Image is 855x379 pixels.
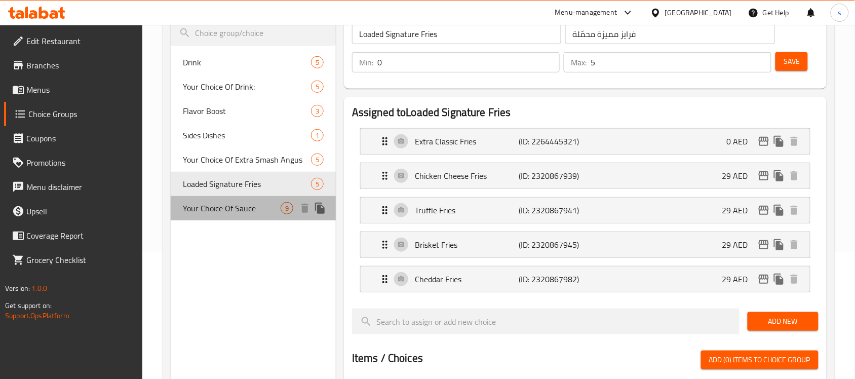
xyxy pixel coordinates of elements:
button: duplicate [771,272,787,287]
a: Support.OpsPlatform [5,309,69,322]
p: (ID: 2320867939) [519,170,588,182]
div: [GEOGRAPHIC_DATA] [665,7,732,18]
p: Cheddar Fries [415,273,519,285]
span: Coupons [26,132,135,144]
button: edit [756,134,771,149]
div: Choices [311,56,324,68]
button: Add New [748,312,819,331]
h2: Assigned to Loaded Signature Fries [352,105,819,120]
a: Branches [4,53,143,78]
p: 29 AED [722,204,756,216]
button: Add (0) items to choice group [701,351,819,369]
div: Expand [361,267,810,292]
button: delete [787,237,802,252]
div: Choices [281,202,293,214]
span: 5 [312,179,323,189]
button: delete [787,168,802,183]
a: Grocery Checklist [4,248,143,272]
button: edit [756,168,771,183]
span: Your Choice Of Drink: [183,81,311,93]
span: Save [784,55,800,68]
span: Add New [756,315,810,328]
a: Menu disclaimer [4,175,143,199]
p: 29 AED [722,239,756,251]
button: duplicate [771,168,787,183]
p: 0 AED [727,135,756,147]
p: Extra Classic Fries [415,135,519,147]
a: Menus [4,78,143,102]
span: Edit Restaurant [26,35,135,47]
div: Choices [311,154,324,166]
span: Version: [5,282,30,295]
span: 5 [312,82,323,92]
span: 5 [312,58,323,67]
span: Add (0) items to choice group [709,354,810,366]
li: Expand [352,262,819,296]
span: Drink [183,56,311,68]
div: Your Choice Of Drink:5 [171,74,336,99]
span: Choice Groups [28,108,135,120]
li: Expand [352,159,819,193]
span: Grocery Checklist [26,254,135,266]
span: Coverage Report [26,230,135,242]
a: Promotions [4,150,143,175]
p: Min: [359,56,373,68]
div: Loaded Signature Fries5 [171,172,336,196]
div: Expand [361,163,810,188]
button: delete [787,134,802,149]
a: Edit Restaurant [4,29,143,53]
div: Choices [311,129,324,141]
li: Expand [352,228,819,262]
li: Expand [352,124,819,159]
span: 3 [312,106,323,116]
span: Loaded Signature Fries [183,178,311,190]
div: Expand [361,232,810,257]
button: edit [756,272,771,287]
input: search [171,20,336,46]
button: delete [297,201,313,216]
div: Flavor Boost3 [171,99,336,123]
a: Coverage Report [4,223,143,248]
span: Your Choice Of Sauce [183,202,281,214]
span: Flavor Boost [183,105,311,117]
p: Truffle Fries [415,204,519,216]
p: Max: [571,56,587,68]
span: Menu disclaimer [26,181,135,193]
div: Sides Dishes1 [171,123,336,147]
button: delete [787,272,802,287]
p: Brisket Fries [415,239,519,251]
a: Upsell [4,199,143,223]
p: (ID: 2320867982) [519,273,588,285]
span: 9 [281,204,293,213]
div: Expand [361,129,810,154]
p: (ID: 2320867941) [519,204,588,216]
div: Expand [361,198,810,223]
div: Menu-management [555,7,617,19]
div: Drink5 [171,50,336,74]
button: Save [775,52,808,71]
h2: Items / Choices [352,351,423,366]
span: Menus [26,84,135,96]
button: duplicate [771,237,787,252]
button: duplicate [313,201,328,216]
button: duplicate [771,134,787,149]
p: Chicken Cheese Fries [415,170,519,182]
p: 29 AED [722,273,756,285]
span: Upsell [26,205,135,217]
button: delete [787,203,802,218]
span: s [838,7,841,18]
div: Your Choice Of Sauce9deleteduplicate [171,196,336,220]
p: (ID: 2264445321) [519,135,588,147]
p: 29 AED [722,170,756,182]
button: edit [756,237,771,252]
span: Branches [26,59,135,71]
p: (ID: 2320867945) [519,239,588,251]
span: Sides Dishes [183,129,311,141]
button: duplicate [771,203,787,218]
li: Expand [352,193,819,228]
span: Get support on: [5,299,52,312]
span: 1.0.0 [31,282,47,295]
span: Your Choice Of Extra Smash Angus [183,154,311,166]
span: 1 [312,131,323,140]
span: 5 [312,155,323,165]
